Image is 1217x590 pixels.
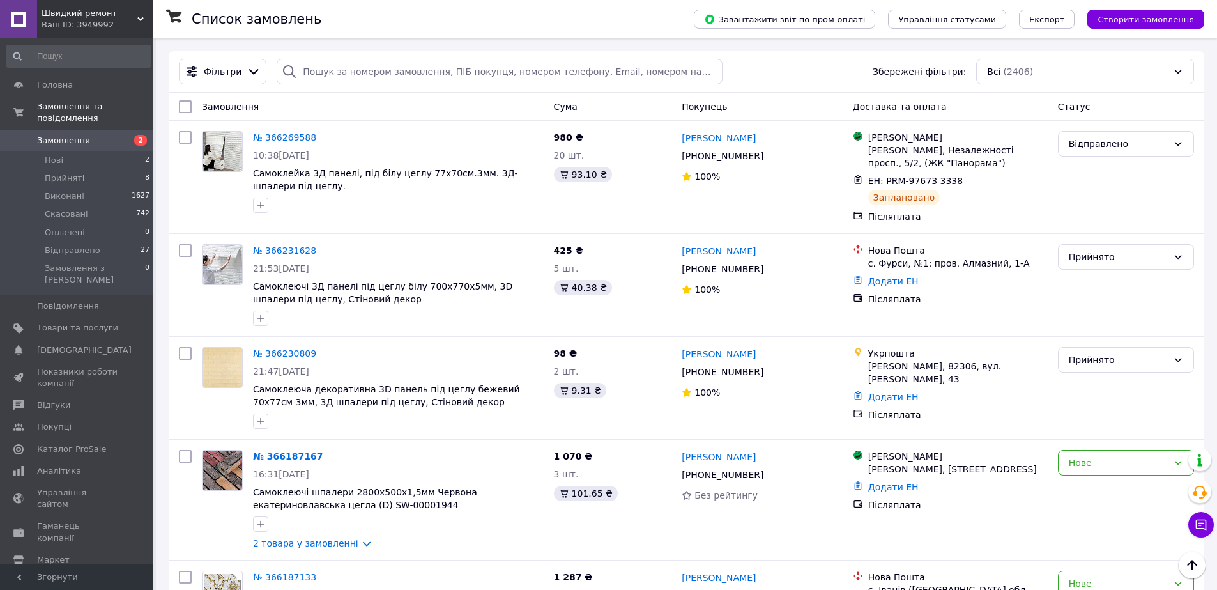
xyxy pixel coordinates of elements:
a: Додати ЕН [868,482,919,492]
span: 742 [136,208,149,220]
span: Фільтри [204,65,241,78]
a: [PERSON_NAME] [682,348,756,361]
div: Прийнято [1069,250,1168,264]
span: Прийняті [45,173,84,184]
div: Ваш ID: 3949992 [42,19,153,31]
input: Пошук [6,45,151,68]
div: 101.65 ₴ [554,486,618,501]
a: Фото товару [202,450,243,491]
div: 40.38 ₴ [554,280,612,295]
span: Відправлено [45,245,100,256]
a: [PERSON_NAME] [682,571,756,584]
h1: Список замовлень [192,12,321,27]
span: Замовлення з [PERSON_NAME] [45,263,145,286]
span: 100% [694,284,720,295]
span: 27 [141,245,149,256]
div: Нова Пошта [868,244,1048,257]
span: 1 287 ₴ [554,572,593,582]
a: № 366230809 [253,348,316,359]
a: № 366187167 [253,451,323,462]
a: № 366231628 [253,245,316,256]
button: Завантажити звіт по пром-оплаті [694,10,875,29]
div: Післяплата [868,408,1048,421]
div: 9.31 ₴ [554,383,606,398]
input: Пошук за номером замовлення, ПІБ покупця, номером телефону, Email, номером накладної [277,59,722,84]
a: Додати ЕН [868,276,919,286]
a: Фото товару [202,347,243,388]
span: 100% [694,387,720,398]
span: Товари та послуги [37,322,118,334]
span: Всі [987,65,1000,78]
a: Самоклеючі 3Д панелі під цеглу білу 700x770x5мм, 3D шпалери під цеглу, Стіновий декор [253,281,512,304]
div: [PERSON_NAME] [868,131,1048,144]
span: Оплачені [45,227,85,238]
span: Виконані [45,190,84,202]
span: 1 070 ₴ [554,451,593,462]
span: Повідомлення [37,300,99,312]
div: 93.10 ₴ [554,167,612,182]
span: Відгуки [37,400,70,411]
span: 2 шт. [554,366,579,377]
span: Головна [37,79,73,91]
div: [PERSON_NAME], [STREET_ADDRESS] [868,463,1048,476]
span: Замовлення [202,102,259,112]
div: Післяплата [868,210,1048,223]
div: с. Фурси, №1: пров. Алмазний, 1-А [868,257,1048,270]
span: Показники роботи компанії [37,366,118,389]
a: Самоклеючі шпалери 2800х500х1,5мм Червона екатериновлавська цегла (D) SW-00001944 [253,487,477,510]
span: ЕН: PRM-97673 3338 [868,176,963,186]
span: 98 ₴ [554,348,577,359]
span: 5 шт. [554,263,579,274]
a: Фото товару [202,244,243,285]
a: [PERSON_NAME] [682,451,756,463]
a: Самоклейка 3Д панелі, під білу цеглу 77х70см.3мм. 3Д-шпалери під цеглу. [253,168,518,191]
span: Аналітика [37,465,81,477]
button: Експорт [1019,10,1075,29]
a: Фото товару [202,131,243,172]
span: 21:47[DATE] [253,366,309,377]
div: [PHONE_NUMBER] [679,363,766,381]
a: [PERSON_NAME] [682,245,756,258]
span: 0 [145,263,149,286]
span: Без рейтингу [694,490,758,501]
span: Cума [554,102,578,112]
button: Наверх [1179,552,1206,578]
div: Прийнято [1069,353,1168,367]
span: 425 ₴ [554,245,583,256]
span: Експорт [1029,15,1065,24]
span: Покупці [37,421,72,433]
button: Управління статусами [888,10,1006,29]
span: 1627 [132,190,149,202]
span: [DEMOGRAPHIC_DATA] [37,345,132,356]
button: Чат з покупцем [1188,512,1214,538]
a: Додати ЕН [868,392,919,402]
span: (2406) [1004,66,1034,77]
span: Каталог ProSale [37,444,106,455]
span: Скасовані [45,208,88,220]
span: 2 [134,135,147,146]
div: Післяплата [868,499,1048,511]
span: Швидкий ремонт [42,8,137,19]
a: Створити замовлення [1075,13,1204,24]
span: 20 шт. [554,150,585,160]
span: Замовлення [37,135,90,146]
span: Створити замовлення [1098,15,1194,24]
span: Покупець [682,102,727,112]
div: [PERSON_NAME], 82306, вул. [PERSON_NAME], 43 [868,360,1048,385]
span: Управління сайтом [37,487,118,510]
span: 10:38[DATE] [253,150,309,160]
div: [PERSON_NAME], Незалежності просп., 5/2, (ЖК "Панорама") [868,144,1048,169]
div: Нова Пошта [868,571,1048,584]
div: [PHONE_NUMBER] [679,147,766,165]
span: 3 шт. [554,469,579,479]
div: [PHONE_NUMBER] [679,466,766,484]
span: Завантажити звіт по пром-оплаті [704,13,865,25]
img: Фото товару [203,245,242,284]
span: 100% [694,171,720,182]
div: Нове [1069,456,1168,470]
span: Управління статусами [898,15,996,24]
span: 2 [145,155,149,166]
